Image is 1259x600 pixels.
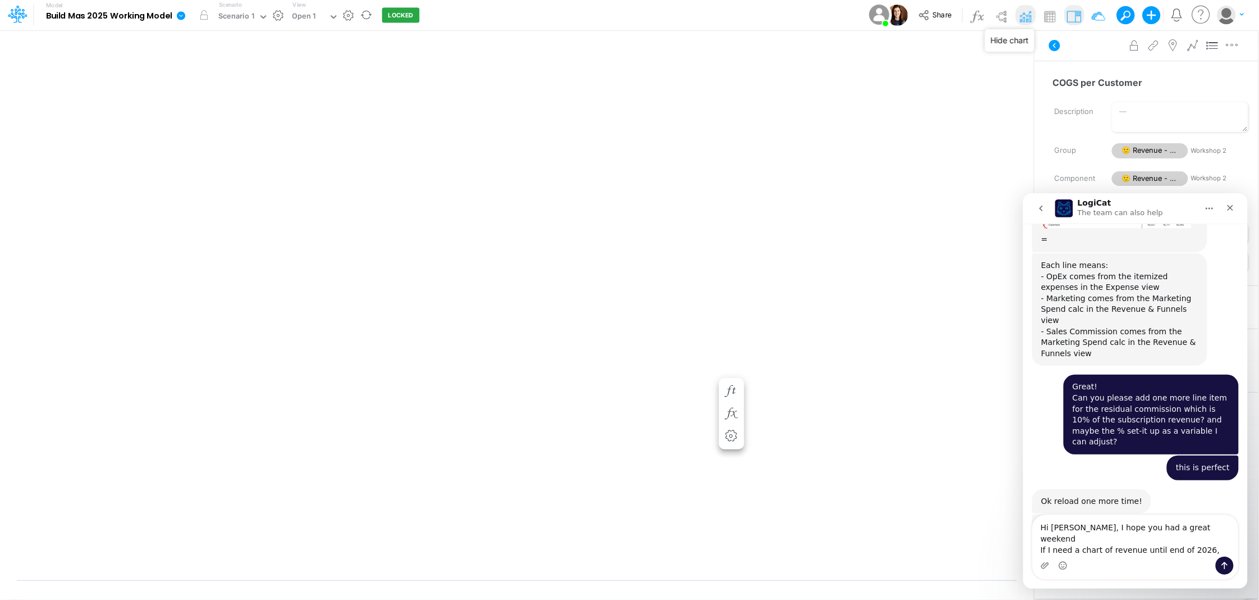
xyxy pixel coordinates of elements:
[1046,102,1104,121] label: Description
[218,11,254,24] div: Scenario 1
[1046,72,1249,93] input: — Node name —
[985,29,1034,52] div: Hide chart
[1112,143,1188,158] span: 🙂 Revenue - Units + COGS
[867,2,892,28] img: User Image Icon
[1046,169,1104,188] label: Component
[1023,193,1248,589] iframe: Intercom live chat
[1170,8,1183,21] a: Notifications
[1112,171,1188,187] span: 🙂 Revenue - Units + COGS
[292,11,316,24] div: Open 1
[1046,141,1104,160] label: Group
[887,4,908,26] img: User Image Icon
[382,8,420,23] button: LOCKED
[933,10,952,19] span: Share
[293,1,306,9] label: View
[219,1,242,9] label: Scenario
[1191,174,1248,183] span: Workshop 2
[913,7,960,24] button: Share
[46,11,172,21] b: Build Mas 2025 Working Model
[46,2,63,9] label: Model
[10,35,914,58] input: Type a title here
[1191,146,1248,156] span: Workshop 2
